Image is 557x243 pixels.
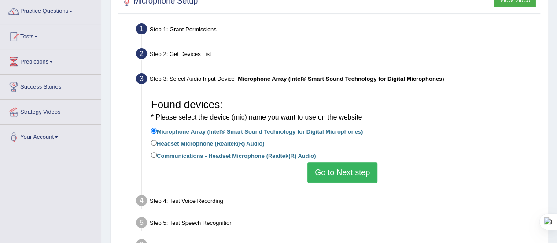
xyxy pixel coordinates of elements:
[132,214,544,234] div: Step 5: Test Speech Recognition
[151,99,534,122] h3: Found devices:
[235,75,444,82] span: –
[0,75,101,97] a: Success Stories
[0,125,101,147] a: Your Account
[151,152,157,158] input: Communications - Headset Microphone (Realtek(R) Audio)
[151,113,362,121] small: * Please select the device (mic) name you want to use on the website
[238,75,444,82] b: Microphone Array (Intel® Smart Sound Technology for Digital Microphones)
[151,126,363,136] label: Microphone Array (Intel® Smart Sound Technology for Digital Microphones)
[132,45,544,65] div: Step 2: Get Devices List
[151,140,157,146] input: Headset Microphone (Realtek(R) Audio)
[151,128,157,134] input: Microphone Array (Intel® Smart Sound Technology for Digital Microphones)
[0,49,101,71] a: Predictions
[132,71,544,90] div: Step 3: Select Audio Input Device
[307,162,377,183] button: Go to Next step
[151,138,264,148] label: Headset Microphone (Realtek(R) Audio)
[151,150,316,160] label: Communications - Headset Microphone (Realtek(R) Audio)
[0,100,101,122] a: Strategy Videos
[132,192,544,212] div: Step 4: Test Voice Recording
[0,24,101,46] a: Tests
[132,21,544,40] div: Step 1: Grant Permissions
